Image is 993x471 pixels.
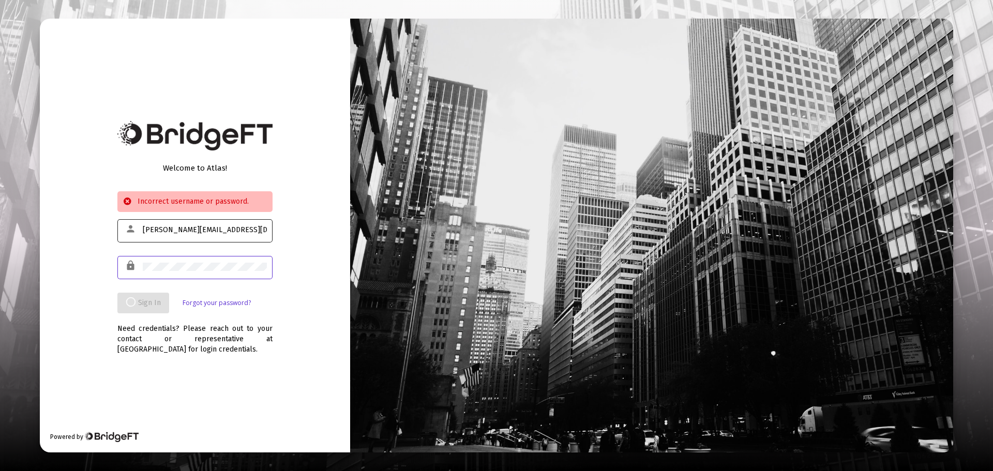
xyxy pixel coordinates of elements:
[117,191,273,212] div: Incorrect username or password.
[117,313,273,355] div: Need credentials? Please reach out to your contact or representative at [GEOGRAPHIC_DATA] for log...
[117,163,273,173] div: Welcome to Atlas!
[125,260,138,272] mat-icon: lock
[143,226,267,234] input: Email or Username
[117,293,169,313] button: Sign In
[84,432,139,442] img: Bridge Financial Technology Logo
[125,223,138,235] mat-icon: person
[126,298,161,307] span: Sign In
[50,432,139,442] div: Powered by
[117,121,273,150] img: Bridge Financial Technology Logo
[183,298,251,308] a: Forgot your password?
